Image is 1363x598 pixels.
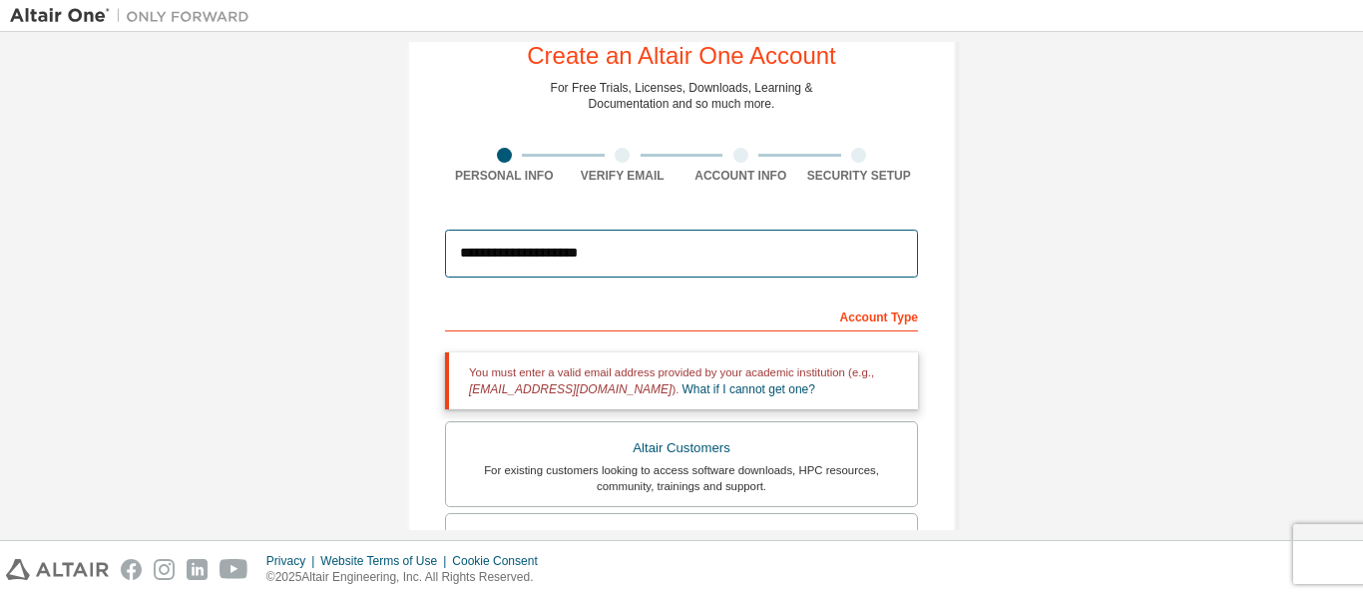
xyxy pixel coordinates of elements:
div: Security Setup [800,168,919,184]
div: Account Type [445,299,918,331]
div: Altair Customers [458,434,905,462]
div: You must enter a valid email address provided by your academic institution (e.g., ). [445,352,918,409]
a: What if I cannot get one? [682,382,815,396]
div: Privacy [266,553,320,569]
div: Cookie Consent [452,553,549,569]
img: altair_logo.svg [6,559,109,580]
div: For Free Trials, Licenses, Downloads, Learning & Documentation and so much more. [551,80,813,112]
div: Personal Info [445,168,564,184]
div: Verify Email [564,168,682,184]
img: facebook.svg [121,559,142,580]
div: For existing customers looking to access software downloads, HPC resources, community, trainings ... [458,462,905,494]
img: linkedin.svg [187,559,208,580]
p: © 2025 Altair Engineering, Inc. All Rights Reserved. [266,569,550,586]
span: [EMAIL_ADDRESS][DOMAIN_NAME] [469,382,672,396]
img: instagram.svg [154,559,175,580]
div: Students [458,526,905,554]
img: Altair One [10,6,259,26]
div: Create an Altair One Account [527,44,836,68]
img: youtube.svg [220,559,248,580]
div: Account Info [681,168,800,184]
div: Website Terms of Use [320,553,452,569]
